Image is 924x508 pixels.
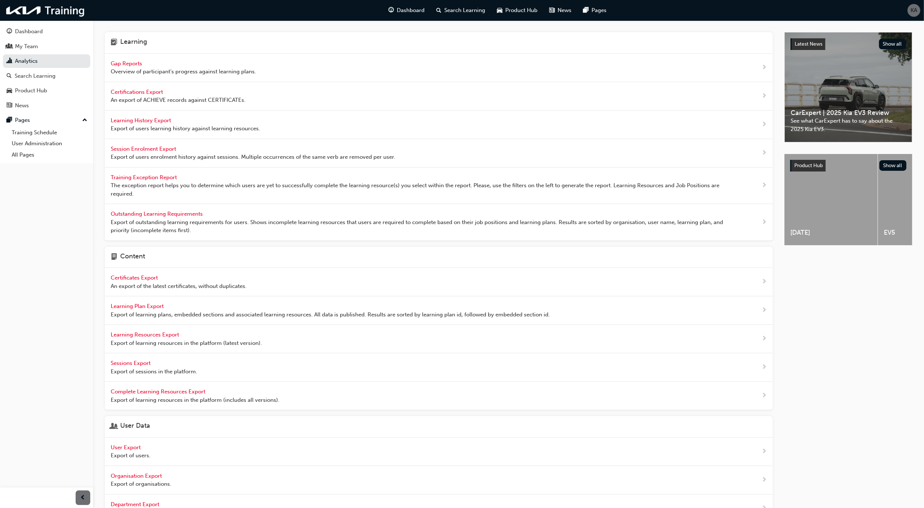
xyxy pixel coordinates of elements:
span: car-icon [7,88,12,94]
span: Export of learning resources in the platform (latest version). [111,339,262,347]
span: Session Enrolment Export [111,146,178,152]
h4: Content [120,253,145,262]
span: next-icon [761,120,767,129]
span: next-icon [761,149,767,158]
a: search-iconSearch Learning [431,3,491,18]
span: next-icon [761,92,767,101]
button: DashboardMy TeamAnalyticsSearch LearningProduct HubNews [3,23,90,113]
span: pages-icon [583,6,589,15]
div: Search Learning [15,72,56,80]
span: next-icon [761,476,767,485]
a: User Export Export of users.next-icon [105,438,773,466]
span: next-icon [761,63,767,72]
span: User Export [111,444,142,451]
span: Learning History Export [111,117,172,124]
a: Organisation Export Export of organisations.next-icon [105,466,773,494]
a: pages-iconPages [578,3,613,18]
a: Sessions Export Export of sessions in the platform.next-icon [105,353,773,382]
span: Learning Resources Export [111,331,180,338]
a: Product HubShow all [790,160,906,172]
span: next-icon [761,334,767,343]
a: Complete Learning Resources Export Export of learning resources in the platform (includes all ver... [105,382,773,410]
span: next-icon [761,181,767,190]
span: Outstanding Learning Requirements [111,211,204,217]
button: Pages [3,113,90,127]
div: Dashboard [15,27,43,36]
span: Sessions Export [111,360,152,366]
a: User Administration [9,138,90,149]
span: Certificates Export [111,274,159,281]
span: guage-icon [7,28,12,35]
span: Export of sessions in the platform. [111,367,197,376]
div: Product Hub [15,86,47,95]
span: Organisation Export [111,473,163,479]
span: next-icon [761,277,767,286]
span: Pages [592,6,607,15]
span: CarExpert | 2025 Kia EV3 Review [791,109,906,117]
a: Product Hub [3,84,90,97]
a: All Pages [9,149,90,161]
span: Search Learning [445,6,486,15]
a: car-iconProduct Hub [491,3,544,18]
span: Training Exception Report [111,174,178,181]
span: [DATE] [790,228,872,237]
span: next-icon [761,218,767,227]
span: news-icon [7,103,12,109]
span: Dashboard [397,6,425,15]
span: The exception report helps you to determine which users are yet to successfully complete the lear... [111,181,738,198]
h4: User Data [120,422,150,431]
span: pages-icon [7,117,12,124]
span: chart-icon [7,58,12,65]
span: news-icon [550,6,555,15]
span: Export of learning resources in the platform (includes all versions). [111,396,280,404]
a: Search Learning [3,69,90,83]
span: Gap Reports [111,60,144,67]
span: An export of ACHIEVE records against CERTIFICATEs. [111,96,246,104]
span: See what CarExpert has to say about the 2025 Kia EV3. [791,117,906,133]
a: Outstanding Learning Requirements Export of outstanding learning requirements for users. Shows in... [105,204,773,241]
a: Gap Reports Overview of participant's progress against learning plans.next-icon [105,54,773,82]
span: search-icon [7,73,12,80]
a: News [3,99,90,112]
a: Analytics [3,54,90,68]
span: Certifications Export [111,89,164,95]
a: news-iconNews [544,3,578,18]
a: Certifications Export An export of ACHIEVE records against CERTIFICATEs.next-icon [105,82,773,111]
span: next-icon [761,306,767,315]
a: guage-iconDashboard [383,3,431,18]
a: Certificates Export An export of the latest certificates, without duplicates.next-icon [105,268,773,296]
a: My Team [3,40,90,53]
span: next-icon [761,363,767,372]
span: An export of the latest certificates, without duplicates. [111,282,247,290]
span: Learning Plan Export [111,303,165,309]
span: Department Export [111,501,161,508]
h4: Learning [120,38,147,47]
a: Latest NewsShow allCarExpert | 2025 Kia EV3 ReviewSee what CarExpert has to say about the 2025 Ki... [784,32,912,142]
a: Session Enrolment Export Export of users enrolment history against sessions. Multiple occurrences... [105,139,773,168]
span: car-icon [497,6,503,15]
span: Export of organisations. [111,480,171,488]
img: kia-training [4,3,88,18]
span: News [558,6,572,15]
a: Learning Resources Export Export of learning resources in the platform (latest version).next-icon [105,325,773,353]
a: Learning Plan Export Export of learning plans, embedded sections and associated learning resource... [105,296,773,325]
span: next-icon [761,447,767,456]
span: KA [911,6,917,15]
span: people-icon [7,43,12,50]
span: Export of users. [111,451,151,460]
span: next-icon [761,391,767,400]
button: Show all [879,160,907,171]
span: prev-icon [80,493,86,503]
span: Product Hub [506,6,538,15]
span: Export of users learning history against learning resources. [111,124,260,133]
span: learning-icon [111,38,117,47]
a: Training Exception Report The exception report helps you to determine which users are yet to succ... [105,168,773,204]
a: Latest NewsShow all [791,38,906,50]
span: page-icon [111,253,117,262]
span: Export of learning plans, embedded sections and associated learning resources. All data is publis... [111,311,550,319]
button: KA [908,4,920,17]
a: [DATE] [784,154,878,245]
a: Learning History Export Export of users learning history against learning resources.next-icon [105,111,773,139]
